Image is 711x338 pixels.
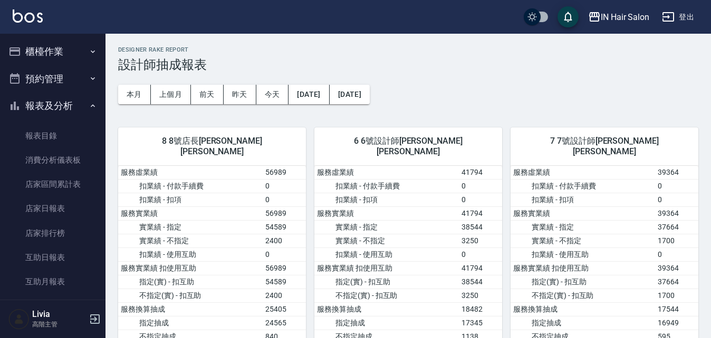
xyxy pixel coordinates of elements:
td: 25405 [263,302,306,316]
td: 56989 [263,206,306,220]
td: 實業績 - 指定 [314,220,459,234]
h5: Livia [32,309,86,320]
td: 不指定(實) - 扣互助 [511,289,655,302]
td: 服務換算抽成 [511,302,655,316]
td: 服務實業績 扣使用互助 [511,261,655,275]
td: 16949 [655,316,698,330]
td: 服務虛業績 [118,166,263,180]
a: 報表目錄 [4,124,101,148]
td: 37664 [655,275,698,289]
td: 指定(實) - 扣互助 [511,275,655,289]
td: 扣業績 - 付款手續費 [118,179,263,193]
td: 0 [655,193,698,206]
div: IN Hair Salon [601,11,649,24]
button: [DATE] [330,85,370,104]
p: 高階主管 [32,320,86,329]
td: 扣業績 - 使用互助 [314,247,459,261]
td: 服務換算抽成 [314,302,459,316]
a: 店家區間累計表 [4,172,101,196]
td: 0 [263,193,306,206]
td: 41794 [459,166,502,180]
td: 17345 [459,316,502,330]
td: 0 [263,247,306,261]
td: 2400 [263,289,306,302]
td: 56989 [263,166,306,180]
td: 扣業績 - 使用互助 [118,247,263,261]
img: Logo [13,9,43,23]
button: 上個月 [151,85,191,104]
td: 1700 [655,289,698,302]
a: 店家日報表 [4,196,101,221]
td: 2400 [263,234,306,247]
td: 不指定(實) - 扣互助 [118,289,263,302]
button: 櫃檯作業 [4,38,101,65]
td: 扣業績 - 付款手續費 [511,179,655,193]
td: 指定抽成 [511,316,655,330]
h2: Designer Rake Report [118,46,698,53]
td: 服務實業績 [118,206,263,220]
td: 指定(實) - 扣互助 [118,275,263,289]
td: 39364 [655,261,698,275]
button: 昨天 [224,85,256,104]
td: 實業績 - 指定 [511,220,655,234]
td: 18482 [459,302,502,316]
td: 不指定(實) - 扣互助 [314,289,459,302]
td: 39364 [655,166,698,180]
td: 扣業績 - 扣項 [511,193,655,206]
td: 24565 [263,316,306,330]
td: 指定(實) - 扣互助 [314,275,459,289]
td: 37664 [655,220,698,234]
td: 指定抽成 [314,316,459,330]
td: 54589 [263,275,306,289]
a: 消費分析儀表板 [4,148,101,172]
img: Person [8,309,30,330]
td: 扣業績 - 使用互助 [511,247,655,261]
td: 實業績 - 不指定 [511,234,655,247]
span: 7 7號設計師[PERSON_NAME] [PERSON_NAME] [523,136,686,157]
span: 8 8號店長[PERSON_NAME] [PERSON_NAME] [131,136,293,157]
td: 0 [459,179,502,193]
td: 41794 [459,261,502,275]
button: [DATE] [289,85,329,104]
td: 服務實業績 [314,206,459,220]
button: 今天 [256,85,289,104]
td: 服務換算抽成 [118,302,263,316]
td: 扣業績 - 付款手續費 [314,179,459,193]
button: 預約管理 [4,65,101,93]
td: 0 [263,179,306,193]
td: 38544 [459,275,502,289]
button: 前天 [191,85,224,104]
td: 指定抽成 [118,316,263,330]
td: 41794 [459,206,502,220]
td: 0 [655,179,698,193]
td: 0 [459,247,502,261]
td: 服務虛業績 [314,166,459,180]
a: 互助日報表 [4,245,101,270]
td: 實業績 - 不指定 [314,234,459,247]
td: 56989 [263,261,306,275]
button: 報表及分析 [4,92,101,120]
button: IN Hair Salon [584,6,654,28]
td: 服務虛業績 [511,166,655,180]
td: 3250 [459,289,502,302]
a: 互助月報表 [4,270,101,294]
td: 服務實業績 扣使用互助 [118,261,263,275]
td: 0 [459,193,502,206]
h3: 設計師抽成報表 [118,57,698,72]
td: 扣業績 - 扣項 [314,193,459,206]
td: 實業績 - 不指定 [118,234,263,247]
td: 1700 [655,234,698,247]
td: 扣業績 - 扣項 [118,193,263,206]
td: 服務實業績 [511,206,655,220]
td: 0 [655,247,698,261]
td: 3250 [459,234,502,247]
a: 互助排行榜 [4,294,101,318]
button: 本月 [118,85,151,104]
button: 登出 [658,7,698,27]
a: 店家排行榜 [4,221,101,245]
td: 17544 [655,302,698,316]
td: 實業績 - 指定 [118,220,263,234]
td: 38544 [459,220,502,234]
button: save [558,6,579,27]
span: 6 6號設計師[PERSON_NAME] [PERSON_NAME] [327,136,489,157]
